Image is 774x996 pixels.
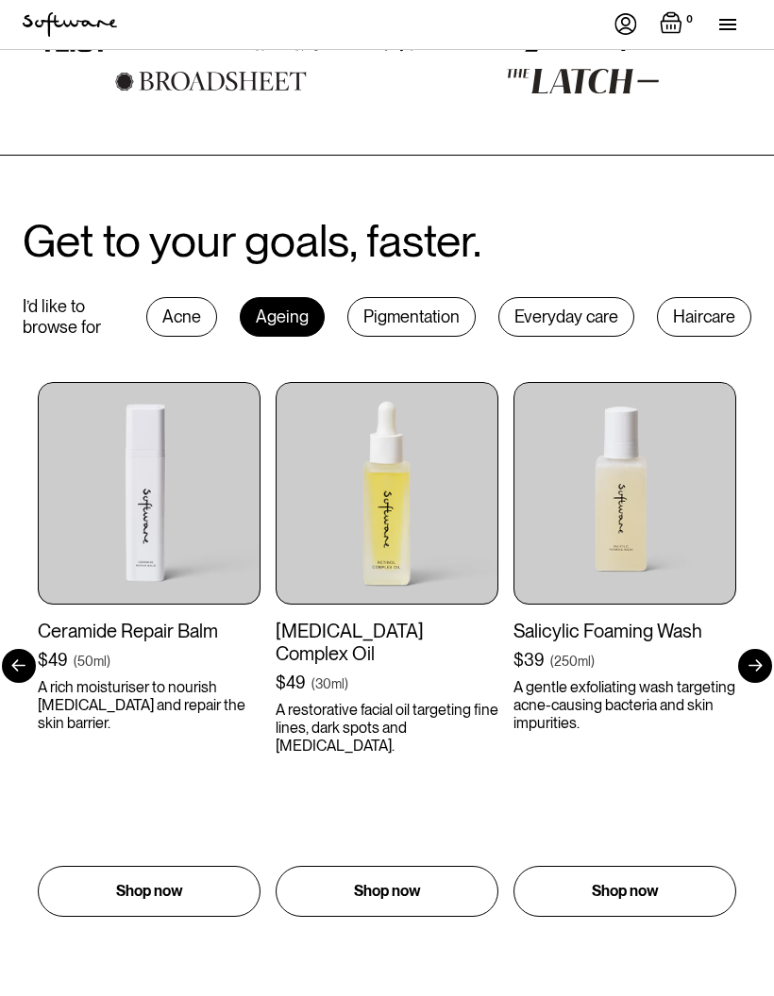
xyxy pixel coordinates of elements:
[77,652,107,671] div: 50ml
[276,672,306,693] div: $49
[506,68,659,94] img: the latch logo
[146,297,217,337] div: Acne
[38,620,261,642] div: Ceramide Repair Balm
[23,12,117,37] img: Software Logo
[660,11,697,38] a: Open empty cart
[498,297,634,337] div: Everyday care
[116,880,183,903] p: Shop now
[276,382,498,917] a: [MEDICAL_DATA] Complex Oil$49(30ml)A restorative facial oil targeting fine lines, dark spots and ...
[550,652,554,671] div: (
[240,297,325,337] div: Ageing
[682,11,697,28] div: 0
[345,674,348,693] div: )
[107,652,110,671] div: )
[23,296,124,337] div: I’d like to browse for
[38,678,261,733] p: A rich moisturiser to nourish [MEDICAL_DATA] and repair the skin barrier.
[513,620,736,642] div: Salicylic Foaming Wash
[657,297,751,337] div: Haircare
[513,678,736,733] p: A gentle exfoliating wash targeting acne-causing bacteria and skin impurities.
[38,382,261,917] a: Ceramide Repair Balm$49(50ml)A rich moisturiser to nourish [MEDICAL_DATA] and repair the skin bar...
[315,674,345,693] div: 30ml
[554,652,591,671] div: 250ml
[23,12,117,37] a: home
[38,650,68,671] div: $49
[354,880,421,903] p: Shop now
[591,652,595,671] div: )
[115,71,307,91] img: broadsheet logo
[74,652,77,671] div: (
[23,216,481,266] h2: Get to your goals, faster.
[513,382,736,917] a: Salicylic Foaming Wash$39(250ml)A gentle exfoliating wash targeting acne-causing bacteria and ski...
[513,650,545,671] div: $39
[311,674,315,693] div: (
[276,620,498,665] div: [MEDICAL_DATA] Complex Oil
[592,880,659,903] p: Shop now
[276,701,498,755] p: A restorative facial oil targeting fine lines, dark spots and [MEDICAL_DATA].
[347,297,476,337] div: Pigmentation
